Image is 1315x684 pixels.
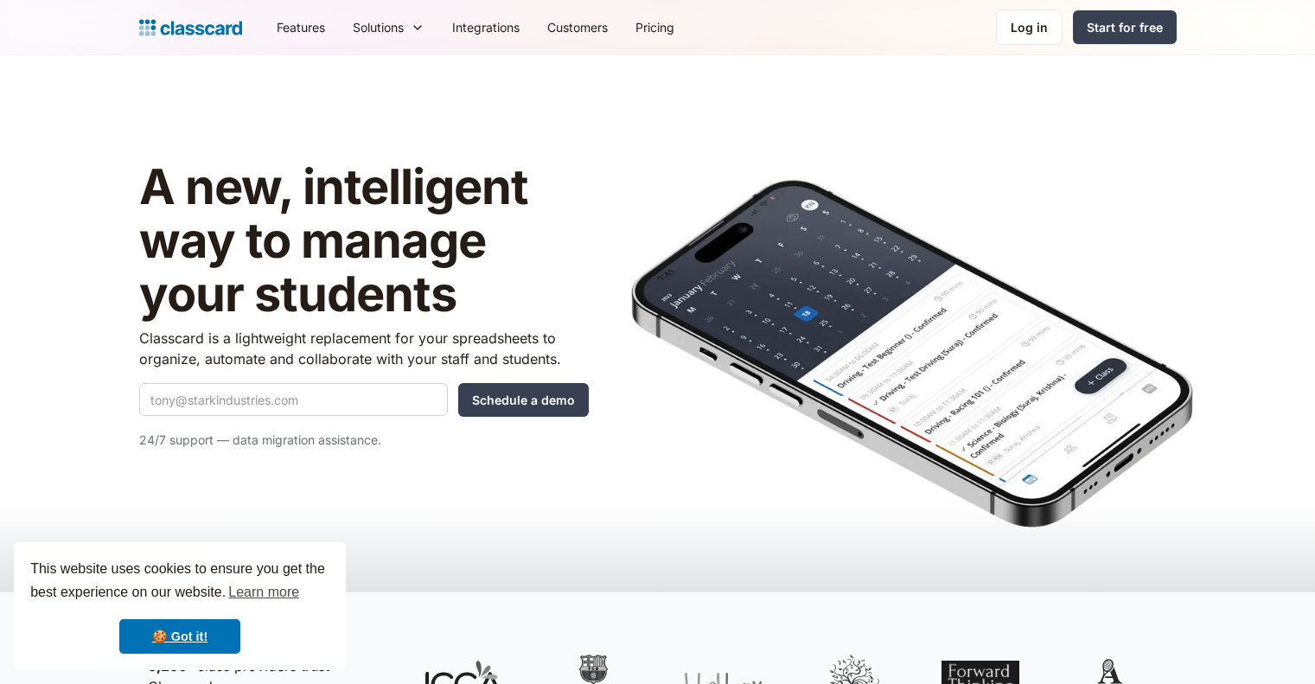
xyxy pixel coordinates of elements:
[263,8,339,47] a: Features
[139,16,242,40] a: Logo
[353,18,404,36] div: Solutions
[339,8,438,47] div: Solutions
[139,383,448,416] input: tony@starkindustries.com
[226,579,302,605] a: learn more about cookies
[139,161,589,321] h1: A new, intelligent way to manage your students
[119,619,240,654] a: dismiss cookie message
[139,383,589,417] form: Quick Demo Form
[139,328,589,369] p: Classcard is a lightweight replacement for your spreadsheets to organize, automate and collaborat...
[622,8,688,47] a: Pricing
[438,8,533,47] a: Integrations
[14,542,346,670] div: cookieconsent
[1073,10,1177,44] a: Start for free
[30,559,329,605] span: This website uses cookies to ensure you get the best experience on our website.
[996,10,1063,45] a: Log in
[1087,18,1163,36] div: Start for free
[139,430,589,451] p: 24/7 support — data migration assistance.
[1011,18,1048,36] div: Log in
[458,383,589,417] input: Schedule a demo
[533,8,622,47] a: Customers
